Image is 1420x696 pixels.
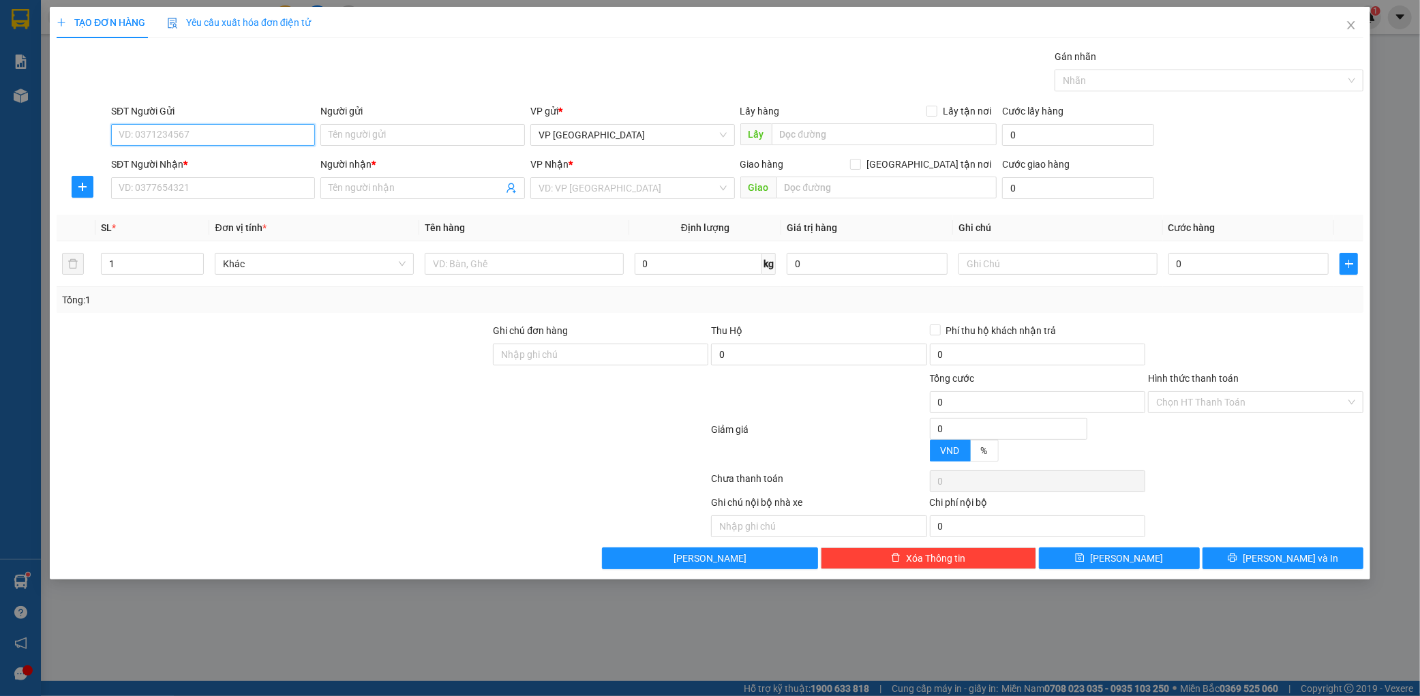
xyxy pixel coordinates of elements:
[674,551,746,566] span: [PERSON_NAME]
[167,17,311,28] span: Yêu cầu xuất hóa đơn điện tử
[7,82,159,101] li: [PERSON_NAME]
[1332,7,1370,45] button: Close
[891,553,901,564] span: delete
[62,292,548,307] div: Tổng: 1
[711,495,926,515] div: Ghi chú nội bộ nhà xe
[740,177,776,198] span: Giao
[1002,106,1063,117] label: Cước lấy hàng
[1203,547,1363,569] button: printer[PERSON_NAME] và In
[72,181,93,192] span: plus
[861,157,997,172] span: [GEOGRAPHIC_DATA] tận nơi
[1340,253,1358,275] button: plus
[320,104,525,119] div: Người gửi
[772,123,997,145] input: Dọc đường
[740,106,780,117] span: Lấy hàng
[1340,258,1357,269] span: plus
[711,515,926,537] input: Nhập ghi chú
[710,422,928,468] div: Giảm giá
[937,104,997,119] span: Lấy tận nơi
[740,159,784,170] span: Giao hàng
[941,323,1062,338] span: Phí thu hộ khách nhận trả
[1090,551,1163,566] span: [PERSON_NAME]
[711,325,742,336] span: Thu Hộ
[57,17,145,28] span: TẠO ĐƠN HÀNG
[787,253,948,275] input: 0
[1346,20,1357,31] span: close
[62,253,84,275] button: delete
[539,125,727,145] span: VP Mỹ Đình
[101,222,112,233] span: SL
[981,445,988,456] span: %
[740,123,772,145] span: Lấy
[215,222,266,233] span: Đơn vị tính
[425,253,624,275] input: VD: Bàn, Ghế
[1075,553,1085,564] span: save
[953,215,1163,241] th: Ghi chú
[167,18,178,29] img: icon
[1148,373,1239,384] label: Hình thức thanh toán
[1002,159,1070,170] label: Cước giao hàng
[958,253,1158,275] input: Ghi Chú
[493,344,708,365] input: Ghi chú đơn hàng
[111,104,316,119] div: SĐT Người Gửi
[787,222,837,233] span: Giá trị hàng
[1243,551,1338,566] span: [PERSON_NAME] và In
[941,445,960,456] span: VND
[320,157,525,172] div: Người nhận
[506,183,517,194] span: user-add
[1039,547,1200,569] button: save[PERSON_NAME]
[906,551,965,566] span: Xóa Thông tin
[223,254,406,274] span: Khác
[762,253,776,275] span: kg
[930,373,975,384] span: Tổng cước
[1002,177,1154,199] input: Cước giao hàng
[7,101,159,120] li: In ngày: 15:35 15/10
[1055,51,1096,62] label: Gán nhãn
[930,495,1145,515] div: Chi phí nội bộ
[530,104,735,119] div: VP gửi
[72,176,93,198] button: plus
[425,222,465,233] span: Tên hàng
[776,177,997,198] input: Dọc đường
[1002,124,1154,146] input: Cước lấy hàng
[57,18,66,27] span: plus
[493,325,568,336] label: Ghi chú đơn hàng
[530,159,569,170] span: VP Nhận
[111,157,316,172] div: SĐT Người Nhận
[1228,553,1237,564] span: printer
[681,222,729,233] span: Định lượng
[710,471,928,495] div: Chưa thanh toán
[1168,222,1215,233] span: Cước hàng
[821,547,1036,569] button: deleteXóa Thông tin
[602,547,817,569] button: [PERSON_NAME]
